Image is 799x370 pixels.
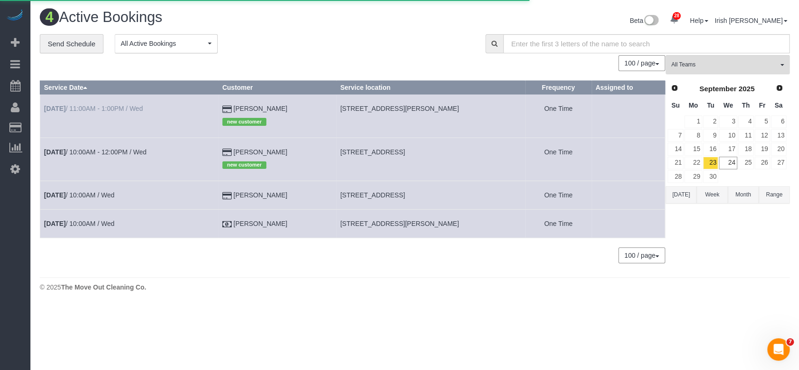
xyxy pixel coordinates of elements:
span: [STREET_ADDRESS] [340,148,405,156]
b: [DATE] [44,191,66,199]
a: 1 [684,116,702,128]
i: Credit Card Payment [222,193,232,199]
a: 20 [771,143,786,155]
span: new customer [222,161,266,169]
td: Assigned to [592,138,665,181]
a: 3 [719,116,737,128]
a: 16 [703,143,718,155]
a: 17 [719,143,737,155]
iframe: Intercom live chat [767,338,790,361]
a: 5 [755,116,770,128]
a: [DATE]/ 10:00AM / Wed [44,220,114,227]
a: 14 [667,143,683,155]
button: 100 / page [618,55,665,71]
th: Assigned to [592,81,665,94]
a: [DATE]/ 11:00AM - 1:00PM / Wed [44,105,143,112]
a: 19 [755,143,770,155]
a: [DATE]/ 10:00AM / Wed [44,191,114,199]
button: All Teams [666,55,790,74]
a: Next [773,82,786,95]
button: [DATE] [666,186,696,203]
th: Service Date [40,81,219,94]
span: Sunday [671,102,680,109]
a: 6 [771,116,786,128]
span: Wednesday [723,102,733,109]
td: Schedule date [40,138,219,181]
i: Credit Card Payment [222,106,232,113]
a: 4 [738,116,754,128]
button: Range [759,186,790,203]
b: [DATE] [44,220,66,227]
nav: Pagination navigation [619,247,665,263]
ol: All Teams [666,55,790,70]
td: Frequency [525,181,592,210]
span: Next [776,84,783,92]
a: 15 [684,143,702,155]
a: Beta [630,17,659,24]
span: Thursday [742,102,750,109]
span: [STREET_ADDRESS][PERSON_NAME] [340,220,459,227]
th: Frequency [525,81,592,94]
nav: Pagination navigation [619,55,665,71]
td: Customer [218,94,336,138]
span: 7 [786,338,794,346]
span: new customer [222,118,266,125]
b: [DATE] [44,105,66,112]
strong: The Move Out Cleaning Co. [61,283,146,291]
td: Service location [336,210,525,238]
td: Frequency [525,138,592,181]
a: 26 [755,157,770,169]
a: [PERSON_NAME] [234,220,287,227]
td: Frequency [525,94,592,138]
a: 22 [684,157,702,169]
td: Schedule date [40,94,219,138]
span: [STREET_ADDRESS] [340,191,405,199]
button: 100 / page [618,247,665,263]
a: 23 [703,157,718,169]
i: Check Payment [222,221,232,228]
a: [PERSON_NAME] [234,148,287,156]
i: Credit Card Payment [222,149,232,156]
a: 29 [684,170,702,183]
span: Tuesday [707,102,714,109]
div: © 2025 [40,283,790,292]
th: Service location [336,81,525,94]
td: Customer [218,210,336,238]
h1: Active Bookings [40,9,408,25]
button: All Active Bookings [115,34,218,53]
a: [DATE]/ 10:00AM - 12:00PM / Wed [44,148,147,156]
a: Irish [PERSON_NAME] [715,17,787,24]
span: Prev [671,84,678,92]
th: Customer [218,81,336,94]
td: Service location [336,138,525,181]
span: September [699,85,737,93]
a: 25 [738,157,754,169]
a: 2 [703,116,718,128]
a: [PERSON_NAME] [234,105,287,112]
span: Friday [759,102,765,109]
span: 4 [40,8,59,26]
button: Week [696,186,727,203]
span: All Active Bookings [121,39,205,48]
td: Frequency [525,210,592,238]
a: Prev [668,82,681,95]
a: 28 [667,170,683,183]
span: All Teams [671,61,778,69]
a: [PERSON_NAME] [234,191,287,199]
span: Monday [689,102,698,109]
td: Customer [218,138,336,181]
a: 27 [771,157,786,169]
a: 9 [703,129,718,142]
img: New interface [643,15,659,27]
img: Automaid Logo [6,9,24,22]
a: 18 [738,143,754,155]
a: 24 [719,157,737,169]
span: Saturday [775,102,783,109]
a: Send Schedule [40,34,103,54]
b: [DATE] [44,148,66,156]
a: 13 [771,129,786,142]
a: 7 [667,129,683,142]
a: 10 [719,129,737,142]
a: 28 [665,9,683,30]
